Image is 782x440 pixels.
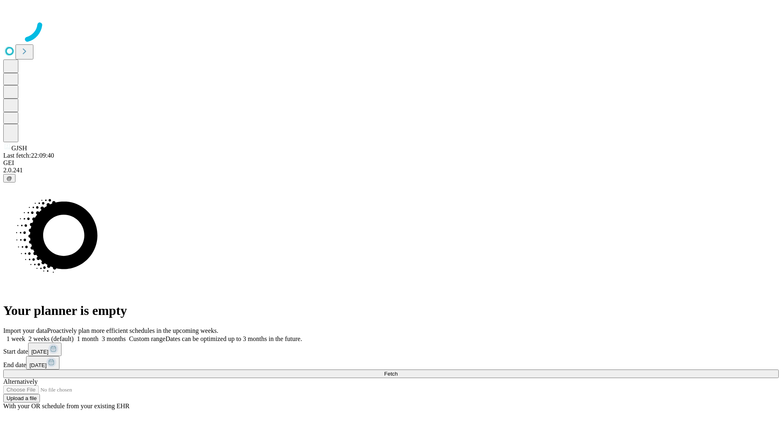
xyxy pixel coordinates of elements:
[3,378,37,385] span: Alternatively
[31,349,48,355] span: [DATE]
[3,303,779,318] h1: Your planner is empty
[384,371,398,377] span: Fetch
[3,356,779,370] div: End date
[165,335,302,342] span: Dates can be optimized up to 3 months in the future.
[3,174,15,183] button: @
[29,362,46,368] span: [DATE]
[26,356,59,370] button: [DATE]
[29,335,74,342] span: 2 weeks (default)
[7,175,12,181] span: @
[47,327,218,334] span: Proactively plan more efficient schedules in the upcoming weeks.
[3,167,779,174] div: 2.0.241
[28,343,62,356] button: [DATE]
[11,145,27,152] span: GJSH
[129,335,165,342] span: Custom range
[3,394,40,403] button: Upload a file
[3,327,47,334] span: Import your data
[102,335,126,342] span: 3 months
[3,403,130,409] span: With your OR schedule from your existing EHR
[7,335,25,342] span: 1 week
[3,152,54,159] span: Last fetch: 22:09:40
[3,159,779,167] div: GEI
[3,343,779,356] div: Start date
[3,370,779,378] button: Fetch
[77,335,99,342] span: 1 month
